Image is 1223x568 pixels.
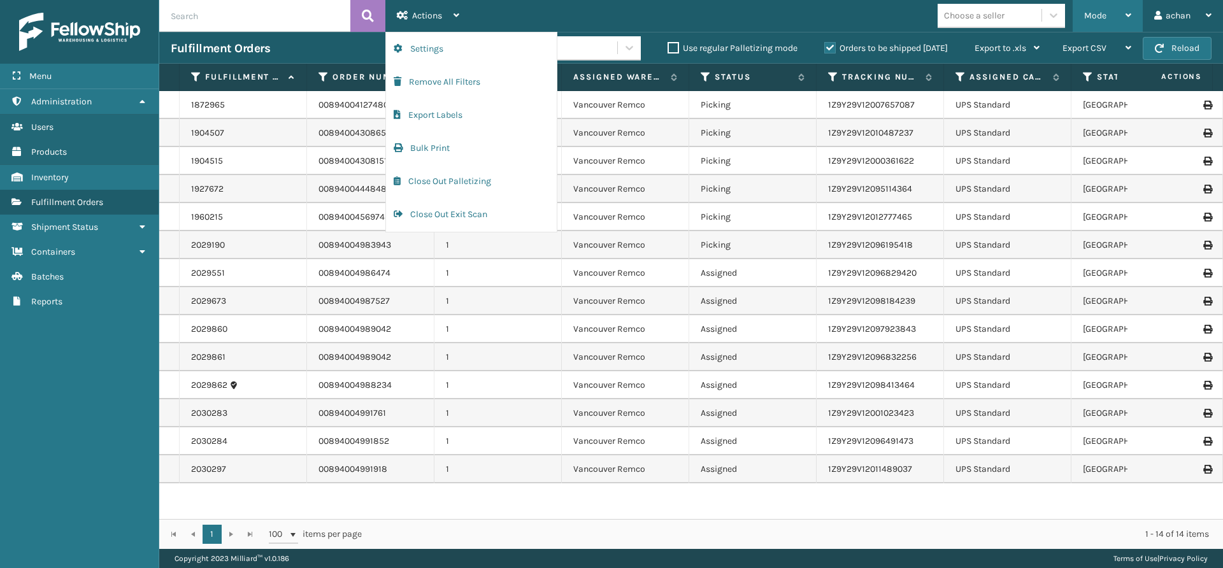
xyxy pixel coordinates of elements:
[1071,119,1199,147] td: [GEOGRAPHIC_DATA]
[828,127,913,138] a: 1Z9Y29V12010487237
[689,91,817,119] td: Picking
[828,183,912,194] a: 1Z9Y29V12095114364
[307,399,434,427] td: 00894004991761
[689,455,817,483] td: Assigned
[944,147,1071,175] td: UPS Standard
[307,203,434,231] td: 00894004569743
[715,71,792,83] label: Status
[333,71,410,83] label: Order Number
[562,203,689,231] td: Vancouver Remco
[434,399,562,427] td: 1
[944,203,1071,231] td: UPS Standard
[1203,297,1211,306] i: Print Label
[689,175,817,203] td: Picking
[171,41,270,56] h3: Fulfillment Orders
[307,343,434,371] td: 00894004989042
[191,239,225,252] a: 2029190
[31,122,54,132] span: Users
[434,259,562,287] td: 1
[944,371,1071,399] td: UPS Standard
[386,66,557,99] button: Remove All Filters
[828,295,915,306] a: 1Z9Y29V12098184239
[31,296,62,307] span: Reports
[191,127,224,139] a: 1904507
[175,549,289,568] p: Copyright 2023 Milliard™ v 1.0.186
[386,132,557,165] button: Bulk Print
[19,13,140,51] img: logo
[1071,147,1199,175] td: [GEOGRAPHIC_DATA]
[269,528,288,541] span: 100
[31,172,69,183] span: Inventory
[944,259,1071,287] td: UPS Standard
[380,528,1209,541] div: 1 - 14 of 14 items
[1203,437,1211,446] i: Print Label
[944,91,1071,119] td: UPS Standard
[31,271,64,282] span: Batches
[573,71,664,83] label: Assigned Warehouse
[1143,37,1212,60] button: Reload
[562,343,689,371] td: Vancouver Remco
[434,343,562,371] td: 1
[562,259,689,287] td: Vancouver Remco
[944,455,1071,483] td: UPS Standard
[1121,66,1210,87] span: Actions
[1071,343,1199,371] td: [GEOGRAPHIC_DATA]
[434,427,562,455] td: 1
[1203,101,1211,110] i: Print Label
[828,155,914,166] a: 1Z9Y29V12000361622
[689,259,817,287] td: Assigned
[562,175,689,203] td: Vancouver Remco
[562,287,689,315] td: Vancouver Remco
[386,165,557,198] button: Close Out Palletizing
[562,91,689,119] td: Vancouver Remco
[689,315,817,343] td: Assigned
[307,91,434,119] td: 00894004127480
[386,99,557,132] button: Export Labels
[689,343,817,371] td: Assigned
[1071,231,1199,259] td: [GEOGRAPHIC_DATA]
[1071,259,1199,287] td: [GEOGRAPHIC_DATA]
[1071,315,1199,343] td: [GEOGRAPHIC_DATA]
[689,371,817,399] td: Assigned
[307,427,434,455] td: 00894004991852
[307,371,434,399] td: 00894004988234
[828,464,912,474] a: 1Z9Y29V12011489037
[562,455,689,483] td: Vancouver Remco
[1071,371,1199,399] td: [GEOGRAPHIC_DATA]
[434,371,562,399] td: 1
[1203,129,1211,138] i: Print Label
[191,351,225,364] a: 2029861
[969,71,1047,83] label: Assigned Carrier Service
[307,119,434,147] td: 00894004308657
[828,99,915,110] a: 1Z9Y29V12007657087
[307,231,434,259] td: 00894004983943
[562,119,689,147] td: Vancouver Remco
[944,287,1071,315] td: UPS Standard
[562,147,689,175] td: Vancouver Remco
[1203,269,1211,278] i: Print Label
[31,96,92,107] span: Administration
[1203,353,1211,362] i: Print Label
[434,455,562,483] td: 1
[1071,399,1199,427] td: [GEOGRAPHIC_DATA]
[944,315,1071,343] td: UPS Standard
[1203,185,1211,194] i: Print Label
[434,315,562,343] td: 1
[828,267,917,278] a: 1Z9Y29V12096829420
[191,379,227,392] a: 2029862
[1071,175,1199,203] td: [GEOGRAPHIC_DATA]
[689,399,817,427] td: Assigned
[562,315,689,343] td: Vancouver Remco
[191,99,225,111] a: 1872965
[307,147,434,175] td: 00894004308151
[562,399,689,427] td: Vancouver Remco
[824,43,948,53] label: Orders to be shipped [DATE]
[1203,157,1211,166] i: Print Label
[1062,43,1106,53] span: Export CSV
[975,43,1026,53] span: Export to .xls
[191,407,227,420] a: 2030283
[944,119,1071,147] td: UPS Standard
[842,71,919,83] label: Tracking Number
[191,267,225,280] a: 2029551
[203,525,222,544] a: 1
